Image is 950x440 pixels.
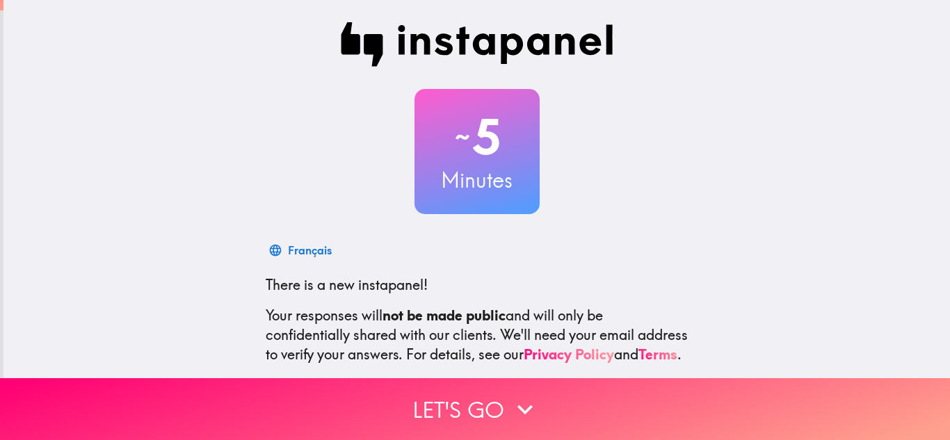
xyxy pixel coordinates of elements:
p: Your responses will and will only be confidentially shared with our clients. We'll need your emai... [266,306,689,364]
div: Français [288,241,332,260]
img: Instapanel [341,22,613,67]
h3: Minutes [414,165,540,195]
a: Privacy Policy [524,345,614,363]
span: There is a new instapanel! [266,276,428,293]
b: not be made public [383,307,506,324]
button: Français [266,236,337,264]
span: ~ [453,116,472,158]
p: This invite is exclusively for you, please do not share it. Complete it soon because spots are li... [266,375,689,414]
h2: 5 [414,108,540,165]
a: Terms [638,345,677,363]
